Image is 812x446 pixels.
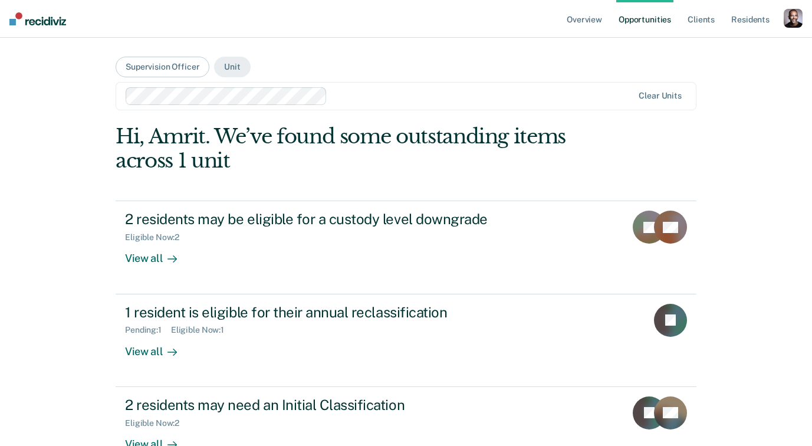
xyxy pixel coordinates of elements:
[214,57,250,77] button: Unit
[116,294,696,387] a: 1 resident is eligible for their annual reclassificationPending:1Eligible Now:1View all
[125,418,189,428] div: Eligible Now : 2
[125,232,189,242] div: Eligible Now : 2
[125,396,539,414] div: 2 residents may need an Initial Classification
[125,325,171,335] div: Pending : 1
[9,12,66,25] img: Recidiviz
[125,304,539,321] div: 1 resident is eligible for their annual reclassification
[171,325,234,335] div: Eligible Now : 1
[125,211,539,228] div: 2 residents may be eligible for a custody level downgrade
[125,335,191,358] div: View all
[116,201,696,294] a: 2 residents may be eligible for a custody level downgradeEligible Now:2View all
[125,242,191,265] div: View all
[116,57,209,77] button: Supervision Officer
[116,124,580,173] div: Hi, Amrit. We’ve found some outstanding items across 1 unit
[639,91,682,101] div: Clear units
